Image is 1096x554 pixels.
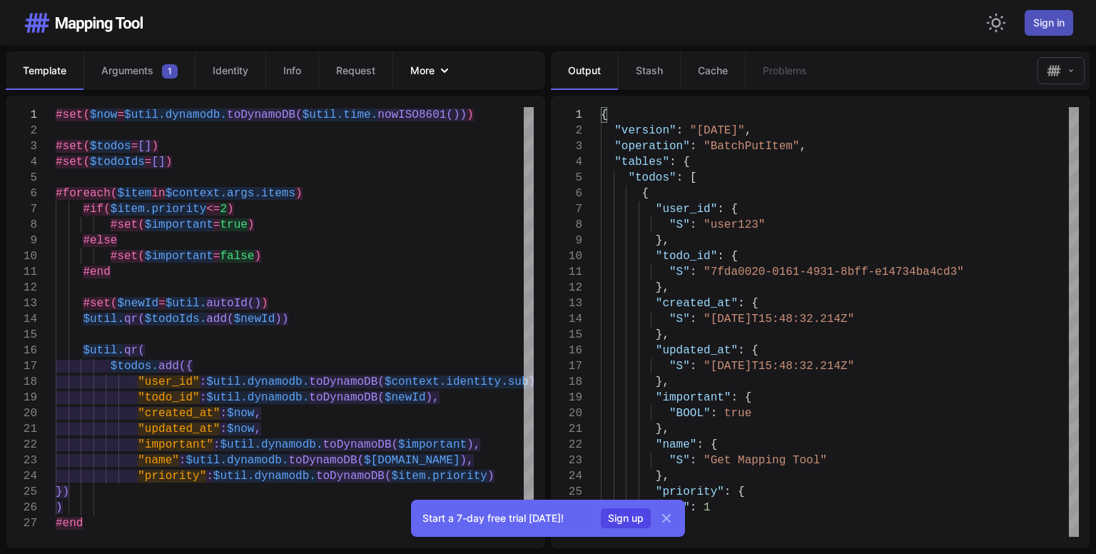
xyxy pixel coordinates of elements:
[392,470,487,483] span: $item.priority
[426,391,440,404] span: ),
[138,376,199,388] span: "user_id"
[711,438,718,451] span: {
[213,470,316,483] span: $util.dynamodb.
[6,233,37,248] div: 9
[206,313,233,326] span: add(
[487,470,494,483] span: )
[704,266,964,278] span: "7fda0020-0161-4931-8bff-e14734ba4cd3"
[467,438,480,451] span: ),
[614,124,676,137] span: "version"
[656,328,669,341] span: },
[151,140,158,153] span: )
[6,138,37,154] div: 3
[604,511,648,525] a: Sign up
[186,454,288,467] span: $util.dynamodb.
[138,140,151,153] span: []
[551,248,582,264] div: 10
[206,203,220,216] span: <=
[6,390,37,406] div: 19
[717,203,724,216] span: :
[6,500,37,515] div: 26
[131,140,138,153] span: =
[220,423,227,435] span: :
[551,233,582,248] div: 9
[83,203,110,216] span: #if(
[56,517,83,530] span: #end
[23,64,66,78] span: Template
[254,423,261,435] span: ,
[145,250,213,263] span: $important
[295,187,303,200] span: )
[6,186,37,201] div: 6
[410,64,435,78] span: More
[551,311,582,327] div: 14
[56,140,90,153] span: #set(
[162,64,178,79] span: 1
[656,485,724,498] span: "priority"
[220,218,247,231] span: true
[166,156,173,168] span: )
[683,156,690,168] span: {
[551,280,582,296] div: 12
[303,109,378,121] span: $util.time.
[704,313,854,326] span: "[DATE]T15:48:32.214Z"
[138,407,220,420] span: "created_at"
[254,407,261,420] span: ,
[1037,57,1085,84] button: Mapping Tool
[551,217,582,233] div: 8
[6,264,37,280] div: 11
[676,171,684,184] span: :
[656,470,669,483] span: },
[90,156,145,168] span: $todoIds
[6,374,37,390] div: 18
[690,218,697,231] span: :
[6,296,37,311] div: 13
[6,468,37,484] div: 24
[568,64,601,78] span: Output
[745,391,752,404] span: {
[656,203,717,216] span: "user_id"
[56,485,69,498] span: })
[738,297,745,310] span: :
[158,297,166,310] span: =
[158,360,193,373] span: add({
[642,187,649,200] span: {
[731,391,738,404] span: :
[551,484,582,500] div: 25
[385,391,426,404] span: $newId
[206,391,309,404] span: $util.dynamodb.
[283,64,301,78] span: Info
[145,313,206,326] span: $todoIds.
[690,266,697,278] span: :
[6,201,37,217] div: 7
[467,109,474,121] span: )
[166,297,207,310] span: $util.
[398,438,467,451] span: $important
[551,327,582,343] div: 15
[745,124,752,137] span: ,
[166,187,295,200] span: $context.args.items
[676,124,684,137] span: :
[6,311,37,327] div: 14
[551,107,582,123] div: 1
[690,171,697,184] span: [
[656,423,669,435] span: },
[704,454,827,467] span: "Get Mapping Tool"
[656,250,717,263] span: "todo_id"
[117,109,124,121] span: =
[213,64,248,78] span: Identity
[551,138,582,154] div: 3
[151,187,165,200] span: in
[1047,64,1061,78] img: Mapping Tool
[704,218,765,231] span: "user123"
[206,297,261,310] span: autoId()
[628,171,676,184] span: "todos"
[111,360,158,373] span: $todos.
[377,109,467,121] span: nowISO8601())
[656,376,669,388] span: },
[731,250,738,263] span: {
[6,217,37,233] div: 8
[234,313,275,326] span: $newId
[124,109,227,121] span: $util.dynamodb.
[385,376,529,388] span: $context.identity.sub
